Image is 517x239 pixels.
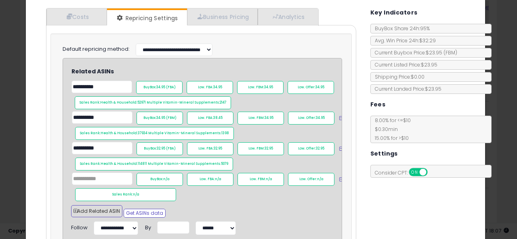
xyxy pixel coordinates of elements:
span: Health & Household:52971 Multiple Vitamin-Mineral Supplements:2147 [100,100,226,105]
span: 32.95 [265,146,273,151]
span: n/a [163,177,170,181]
div: Low. FBA: [187,173,233,186]
span: 34.95 [315,85,324,89]
a: Costs [46,8,107,25]
span: ( FBM ) [443,49,457,56]
span: 8.00 % for <= $10 [371,117,411,141]
div: Sales Rank: [75,96,231,109]
button: Get ASINs data [124,209,166,218]
span: 32.95 [214,146,222,151]
div: Sales Rank: [75,188,176,201]
div: BuyBox: [137,112,183,125]
div: Low. Offer: [288,173,334,186]
span: Current Buybox Price: [371,49,457,56]
span: n/a [133,192,139,197]
label: Default repricing method: [63,46,130,53]
span: Current Listed Price: $23.95 [371,61,437,68]
h4: Related ASINs [71,69,347,75]
span: Shipping Price: $0.00 [371,73,425,80]
a: Business Pricing [187,8,258,25]
span: 32.95 [316,146,324,151]
span: $23.95 [426,49,457,56]
span: ON [410,169,420,176]
span: Avg. Win Price 24h: $32.29 [371,37,436,44]
span: n/a [266,177,272,181]
div: BuyBox: [136,81,183,94]
div: Low. Offer: [288,112,334,125]
span: Health & Household:37934 Multiple Vitamin-Mineral Supplements:1398 [101,131,229,135]
div: BuyBox: [137,142,183,155]
span: Consider CPT: [371,169,438,176]
span: 38.45 [213,116,223,120]
div: Follow [71,221,88,232]
span: Health & Household:114811 Multiple Vitamin-Mineral Supplements:5079 [101,162,228,166]
span: 34.95 [316,116,325,120]
span: 34.95 (FBA) [156,85,176,89]
span: 32.95 (FBA) [157,146,176,151]
span: OFF [426,169,439,176]
div: Low. FBM: [237,142,284,155]
div: Low. FBM: [237,173,284,186]
div: Sales Rank: [75,127,234,140]
span: $0.30 min [371,126,398,133]
span: 34.95 (FBM) [156,116,177,120]
span: 15.00 % for > $10 [371,135,409,141]
a: Analytics [258,8,317,25]
div: Low. FBA: [187,112,233,125]
span: 34.95 [213,85,222,89]
div: Low. FBM: [237,81,284,94]
h5: Key Indicators [370,8,418,18]
div: Low. Offer: [288,81,334,94]
a: Repricing Settings [107,10,186,26]
div: Sales Rank: [75,158,233,170]
span: 34.95 [265,116,273,120]
h5: Fees [370,100,386,110]
div: By [145,221,151,232]
h5: Settings [370,149,398,159]
div: Low. Offer: [288,142,334,155]
div: Low. FBA: [187,142,233,155]
span: Current Landed Price: $23.95 [371,85,441,92]
span: 34.95 [264,85,273,89]
span: n/a [317,177,324,181]
div: Low. FBM: [237,112,284,125]
div: BuyBox: [137,173,183,186]
div: Low. FBA: [187,81,233,94]
button: Add Related ASIN [71,205,122,217]
span: BuyBox Share 24h: 95% [371,25,430,32]
span: n/a [215,177,221,181]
